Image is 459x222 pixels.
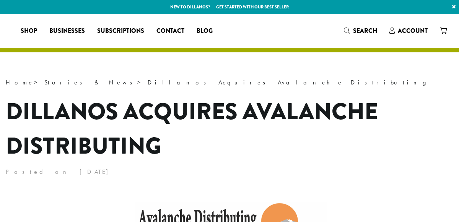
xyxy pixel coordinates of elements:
a: Stories & News [44,78,137,86]
h1: Dillanos Acquires Avalanche Distributing [6,94,453,163]
a: Home [6,78,34,86]
a: Get started with our best seller [216,4,289,10]
span: Businesses [49,26,85,36]
span: Search [353,26,377,35]
span: Blog [197,26,213,36]
span: > > [6,78,434,86]
span: Account [398,26,428,35]
a: Shop [15,25,43,37]
span: Subscriptions [97,26,144,36]
a: Search [338,24,383,37]
span: Shop [21,26,37,36]
p: Posted on [DATE] [6,166,453,178]
span: Contact [156,26,184,36]
span: Dillanos Acquires Avalanche Distributing [148,78,434,86]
